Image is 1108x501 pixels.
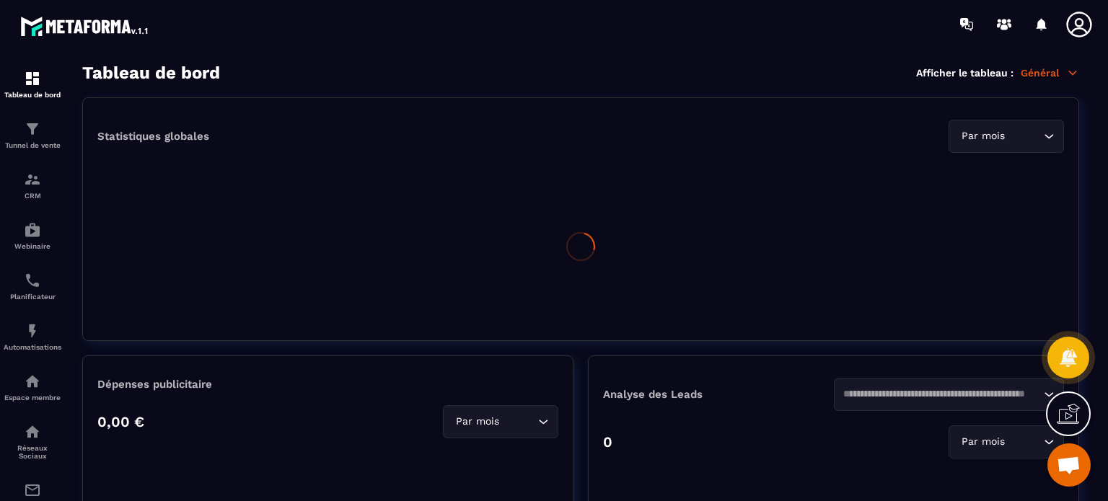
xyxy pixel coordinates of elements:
[4,412,61,471] a: social-networksocial-networkRéseaux Sociaux
[24,272,41,289] img: scheduler
[4,362,61,412] a: automationsautomationsEspace membre
[1008,128,1040,144] input: Search for option
[958,128,1008,144] span: Par mois
[949,425,1064,458] div: Search for option
[834,378,1065,411] div: Search for option
[4,293,61,301] p: Planificateur
[82,63,220,83] h3: Tableau de bord
[24,322,41,340] img: automations
[97,413,144,430] p: 0,00 €
[4,110,61,160] a: formationformationTunnel de vente
[24,120,41,138] img: formation
[4,91,61,99] p: Tableau de bord
[4,192,61,200] p: CRM
[4,394,61,402] p: Espace membre
[1008,434,1040,450] input: Search for option
[24,482,41,499] img: email
[4,444,61,460] p: Réseaux Sociaux
[4,141,61,149] p: Tunnel de vente
[949,120,1064,153] div: Search for option
[4,343,61,351] p: Automatisations
[452,414,502,430] span: Par mois
[4,210,61,261] a: automationsautomationsWebinaire
[1047,443,1091,487] a: Ouvrir le chat
[603,388,834,401] p: Analyse des Leads
[20,13,150,39] img: logo
[843,386,1041,402] input: Search for option
[443,405,558,438] div: Search for option
[24,70,41,87] img: formation
[4,261,61,311] a: schedulerschedulerPlanificateur
[97,378,558,391] p: Dépenses publicitaire
[4,59,61,110] a: formationformationTableau de bord
[4,311,61,362] a: automationsautomationsAutomatisations
[97,130,209,143] p: Statistiques globales
[502,414,535,430] input: Search for option
[4,160,61,210] a: formationformationCRM
[24,373,41,390] img: automations
[4,242,61,250] p: Webinaire
[603,433,612,451] p: 0
[24,221,41,239] img: automations
[958,434,1008,450] span: Par mois
[24,171,41,188] img: formation
[1021,66,1079,79] p: Général
[24,423,41,440] img: social-network
[916,67,1014,79] p: Afficher le tableau :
